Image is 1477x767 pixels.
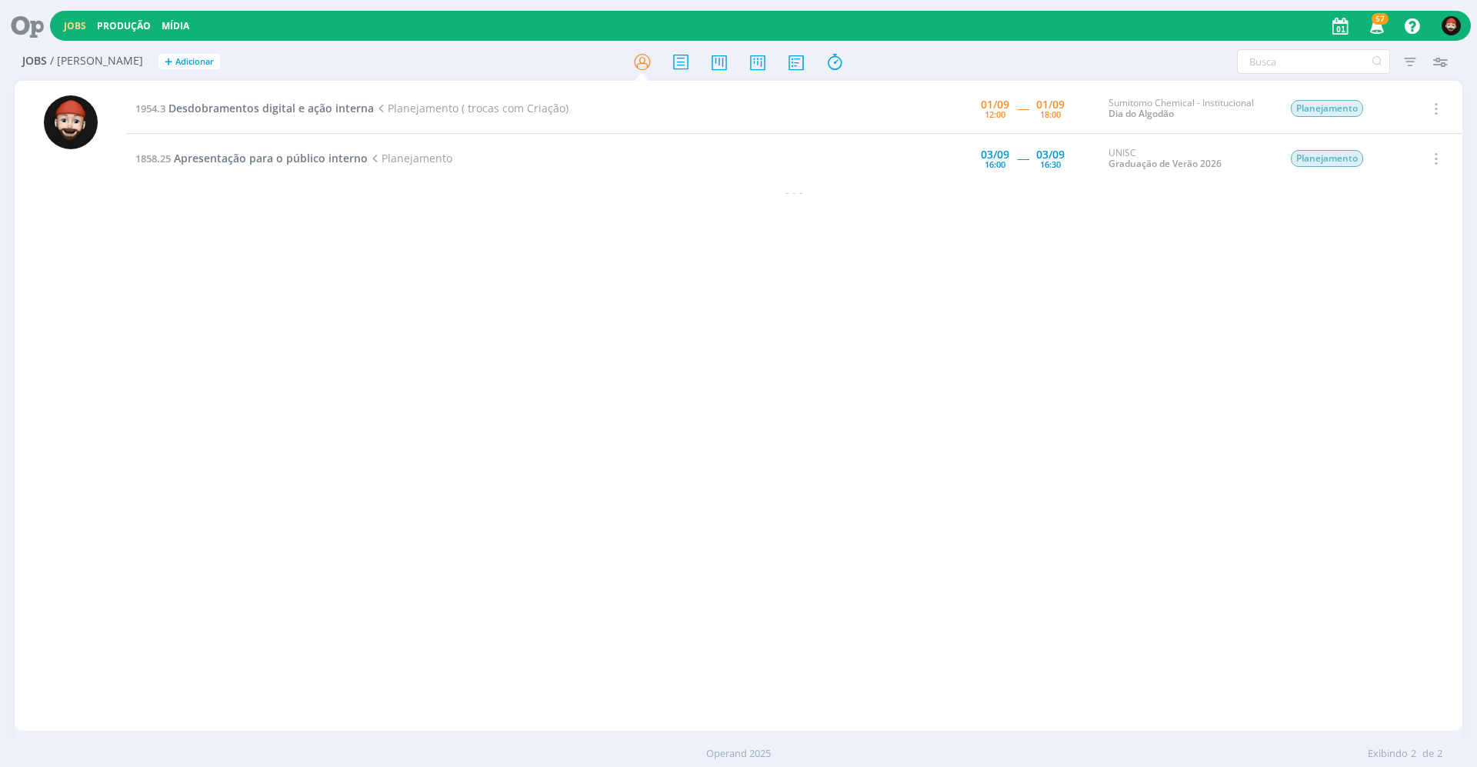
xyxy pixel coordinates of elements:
span: 57 [1372,13,1389,25]
span: Adicionar [175,57,214,67]
a: 1858.25Apresentação para o público interno [135,151,368,165]
span: / [PERSON_NAME] [50,55,143,68]
button: 57 [1360,12,1392,40]
a: Dia do Algodão [1109,107,1174,120]
button: Mídia [157,20,194,32]
span: ----- [1017,151,1029,165]
button: Produção [92,20,155,32]
span: 1858.25 [135,152,171,165]
a: Mídia [162,19,189,32]
span: Apresentação para o público interno [174,151,368,165]
div: 03/09 [1036,149,1065,160]
button: +Adicionar [158,54,220,70]
div: - - - [126,184,1462,200]
div: 16:00 [985,160,1005,168]
span: Exibindo [1368,746,1408,762]
span: Planejamento [368,151,452,165]
span: + [165,54,172,70]
div: 01/09 [1036,99,1065,110]
div: 18:00 [1040,110,1061,118]
a: Produção [97,19,151,32]
div: 12:00 [985,110,1005,118]
img: W [44,95,98,149]
span: 2 [1437,746,1442,762]
a: 1954.3Desdobramentos digital e ação interna [135,101,374,115]
a: Graduação de Verão 2026 [1109,157,1222,170]
span: ----- [1017,101,1029,115]
span: 2 [1411,746,1416,762]
span: 1954.3 [135,102,165,115]
button: Jobs [59,20,91,32]
div: Sumitomo Chemical - Institucional [1109,98,1267,120]
span: Planejamento [1291,100,1363,117]
a: Jobs [64,19,86,32]
span: Desdobramentos digital e ação interna [168,101,374,115]
span: Jobs [22,55,47,68]
div: 03/09 [981,149,1009,160]
span: de [1422,746,1434,762]
div: 16:30 [1040,160,1061,168]
div: UNISC [1109,148,1267,170]
img: W [1442,16,1461,35]
div: 01/09 [981,99,1009,110]
span: Planejamento ( trocas com Criação) [374,101,568,115]
button: W [1441,12,1462,39]
span: Planejamento [1291,150,1363,167]
input: Busca [1237,49,1390,74]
